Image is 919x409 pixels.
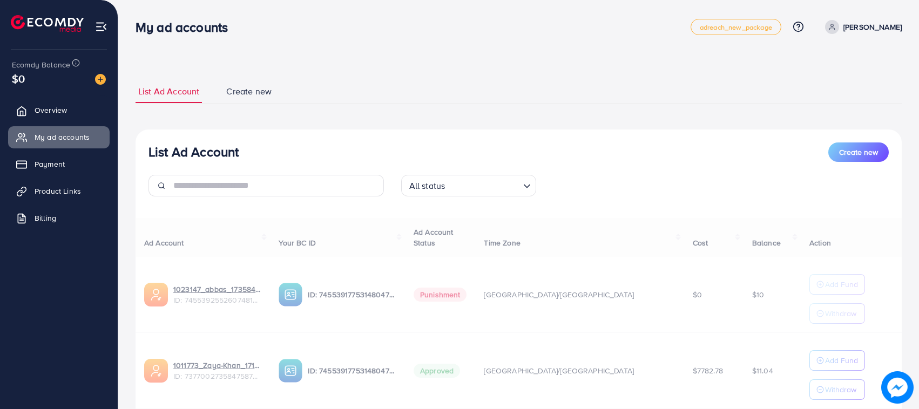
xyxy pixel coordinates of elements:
span: Product Links [35,186,81,196]
span: Create new [839,147,878,158]
h3: List Ad Account [148,144,239,160]
div: Search for option [401,175,536,196]
button: Create new [828,142,889,162]
span: Billing [35,213,56,223]
span: adreach_new_package [700,24,772,31]
a: Billing [8,207,110,229]
a: [PERSON_NAME] [821,20,902,34]
img: menu [95,21,107,33]
img: logo [11,15,84,32]
input: Search for option [448,176,518,194]
span: Payment [35,159,65,169]
span: $0 [12,71,25,86]
p: [PERSON_NAME] [843,21,902,33]
h3: My ad accounts [136,19,236,35]
span: My ad accounts [35,132,90,142]
a: adreach_new_package [691,19,781,35]
a: Payment [8,153,110,175]
span: List Ad Account [138,85,199,98]
span: Ecomdy Balance [12,59,70,70]
span: Create new [226,85,272,98]
span: All status [407,178,448,194]
img: image [95,74,106,85]
a: My ad accounts [8,126,110,148]
a: Overview [8,99,110,121]
a: Product Links [8,180,110,202]
img: image [881,371,914,404]
span: Overview [35,105,67,115]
